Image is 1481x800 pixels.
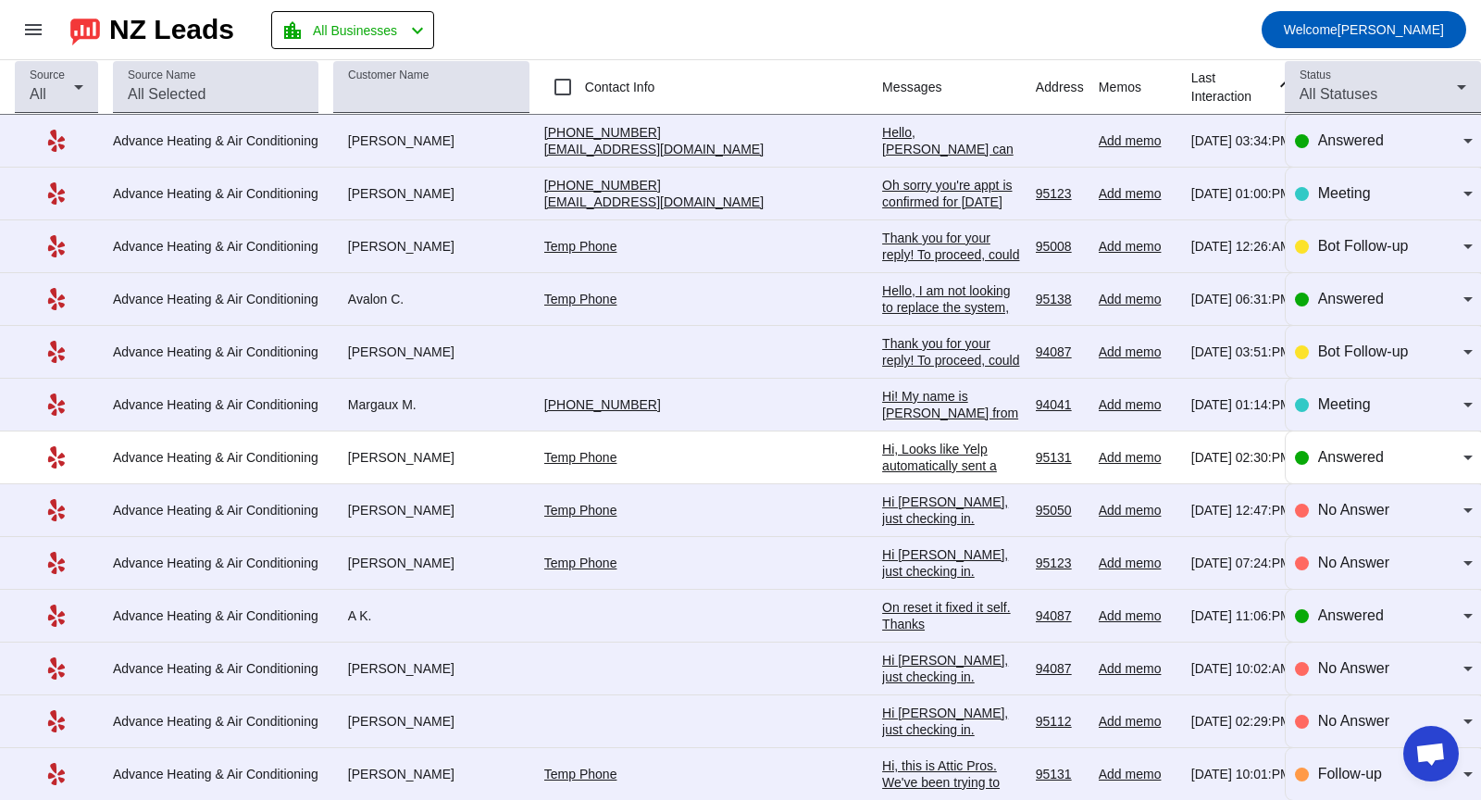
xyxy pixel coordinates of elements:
[1318,502,1389,518] span: No Answer
[544,397,661,412] a: [PHONE_NUMBER]
[30,69,65,81] mat-label: Source
[406,19,429,42] mat-icon: chevron_left
[1099,185,1176,202] div: Add memo
[1191,344,1291,360] div: [DATE] 03:51:PM
[1318,660,1389,676] span: No Answer
[1036,766,1084,782] div: 95131
[1099,713,1176,730] div: Add memo
[544,450,617,465] a: Temp Phone
[1036,185,1084,202] div: 95123
[1099,607,1176,624] div: Add memo
[1191,555,1291,571] div: [DATE] 07:24:PM
[22,19,44,41] mat-icon: menu
[882,546,1021,696] div: Hi [PERSON_NAME], just checking in. Wondering if you still need help with your project. Please le...
[1191,713,1291,730] div: [DATE] 02:29:PM
[333,132,529,149] div: [PERSON_NAME]
[348,69,429,81] mat-label: Customer Name
[1036,396,1084,413] div: 94041
[45,130,68,152] mat-icon: Yelp
[1036,660,1084,677] div: 94087
[1099,291,1176,307] div: Add memo
[882,441,1021,557] div: Hi, Looks like Yelp automatically sent a request to multiple companies. I am proceeding with anot...
[1099,449,1176,466] div: Add memo
[1262,11,1466,48] button: Welcome[PERSON_NAME]
[113,185,318,202] div: Advance Heating & Air Conditioning
[1318,713,1389,729] span: No Answer
[45,288,68,310] mat-icon: Yelp
[333,766,529,782] div: [PERSON_NAME]
[113,555,318,571] div: Advance Heating & Air Conditioning
[882,177,1021,210] div: Oh sorry you're appt is confirmed for [DATE]
[1036,344,1084,360] div: 94087
[1099,344,1176,360] div: Add memo
[113,607,318,624] div: Advance Heating & Air Conditioning
[1318,344,1409,359] span: Bot Follow-up
[1318,238,1409,254] span: Bot Follow-up
[45,341,68,363] mat-icon: Yelp
[544,142,764,156] a: [EMAIL_ADDRESS][DOMAIN_NAME]
[1036,238,1084,255] div: 95008
[882,124,1021,224] div: Hello, [PERSON_NAME] can you please call me i like ot resolve issue relaited to [PERSON_NAME] 650...
[544,239,617,254] a: Temp Phone
[1318,185,1371,201] span: Meeting
[1318,291,1384,306] span: Answered
[333,185,529,202] div: [PERSON_NAME]
[271,11,434,49] button: All Businesses
[1099,555,1176,571] div: Add memo
[113,396,318,413] div: Advance Heating & Air Conditioning
[1191,69,1276,106] div: Last Interaction
[1191,449,1291,466] div: [DATE] 02:30:PM
[1300,69,1331,81] mat-label: Status
[113,344,318,360] div: Advance Heating & Air Conditioning
[128,69,195,81] mat-label: Source Name
[544,767,617,781] a: Temp Phone
[333,449,529,466] div: [PERSON_NAME]
[882,599,1021,632] div: On reset it fixed it self. Thanks
[1099,60,1191,115] th: Memos
[1099,396,1176,413] div: Add memo
[1318,607,1384,623] span: Answered
[113,766,318,782] div: Advance Heating & Air Conditioning
[1284,17,1444,43] span: [PERSON_NAME]
[1403,726,1459,781] a: Open chat
[882,60,1036,115] th: Messages
[1191,502,1291,519] div: [DATE] 12:47:PM
[1036,555,1084,571] div: 95123
[1191,607,1291,624] div: [DATE] 11:06:PM
[1036,291,1084,307] div: 95138
[1318,555,1389,570] span: No Answer
[1036,449,1084,466] div: 95131
[544,292,617,306] a: Temp Phone
[113,238,318,255] div: Advance Heating & Air Conditioning
[45,446,68,469] mat-icon: Yelp
[45,394,68,416] mat-icon: Yelp
[1191,660,1291,677] div: [DATE] 10:02:AM
[333,396,529,413] div: Margaux M.
[109,17,234,43] div: NZ Leads
[45,499,68,521] mat-icon: Yelp
[1099,660,1176,677] div: Add memo
[1191,185,1291,202] div: [DATE] 01:00:PM
[1099,766,1176,782] div: Add memo
[113,713,318,730] div: Advance Heating & Air Conditioning
[1318,449,1384,465] span: Answered
[1099,238,1176,255] div: Add memo
[45,605,68,627] mat-icon: Yelp
[1036,607,1084,624] div: 94087
[113,132,318,149] div: Advance Heating & Air Conditioning
[333,607,529,624] div: A K.
[882,388,1021,471] div: Hi! My name is [PERSON_NAME] from [GEOGRAPHIC_DATA], I'd be more than happy to assist you.
[45,552,68,574] mat-icon: Yelp
[1318,396,1371,412] span: Meeting
[1191,396,1291,413] div: [DATE] 01:14:PM
[1036,502,1084,519] div: 95050
[113,660,318,677] div: Advance Heating & Air Conditioning
[882,335,1021,702] div: Thank you for your reply! To proceed, could you please share your home property address and full ...
[544,194,764,209] a: [EMAIL_ADDRESS][DOMAIN_NAME]
[544,503,617,518] a: Temp Phone
[113,449,318,466] div: Advance Heating & Air Conditioning
[544,178,661,193] a: [PHONE_NUMBER]
[1318,132,1384,148] span: Answered
[882,494,1021,644] div: Hi [PERSON_NAME], just checking in. Wondering if you still need help with your project. Please le...
[1099,132,1176,149] div: Add memo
